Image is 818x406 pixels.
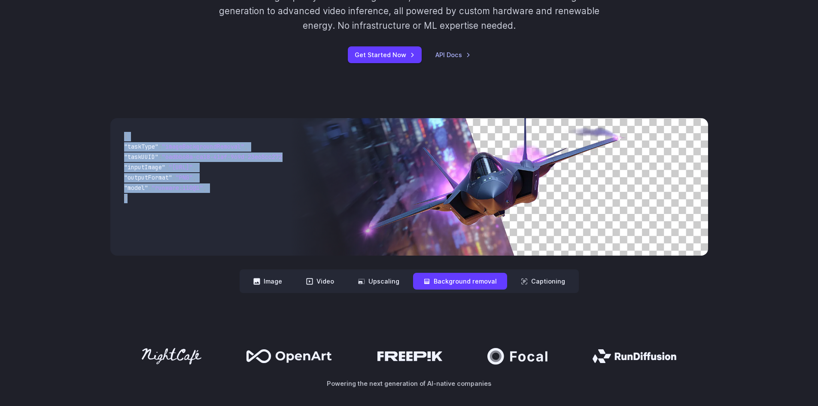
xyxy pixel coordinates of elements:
button: Upscaling [348,273,410,290]
span: : [158,153,162,161]
span: { [124,132,128,140]
span: "runware:110@1" [152,184,203,192]
span: , [203,184,207,192]
button: Captioning [511,273,575,290]
span: "imageBackgroundRemoval" [162,143,244,150]
span: : [158,143,162,150]
span: "model" [124,184,148,192]
button: Image [243,273,292,290]
span: } [124,194,128,202]
span: "6adbb68a-ca18-41af-969d-23e65cc2729c" [162,153,292,161]
span: "taskUUID" [124,153,158,161]
a: API Docs [435,50,471,60]
span: : [148,184,152,192]
span: , [193,174,196,181]
span: , [193,163,196,171]
button: Background removal [413,273,507,290]
a: Get Started Now [348,46,422,63]
span: "inputImage" [124,163,165,171]
span: "taskType" [124,143,158,150]
img: Futuristic stealth jet streaking through a neon-lit cityscape with glowing purple exhaust [289,118,708,256]
span: "outputFormat" [124,174,172,181]
span: : [172,174,176,181]
span: : [165,163,169,171]
p: Powering the next generation of AI-native companies [110,379,708,388]
span: "PNG" [176,174,193,181]
span: "[URL]" [169,163,193,171]
button: Video [296,273,344,290]
span: , [244,143,248,150]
